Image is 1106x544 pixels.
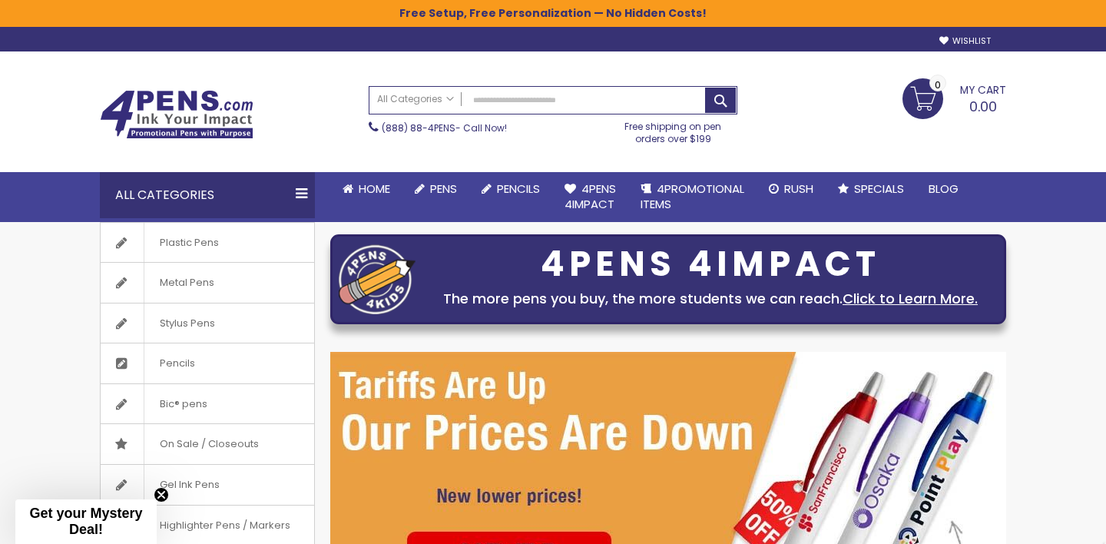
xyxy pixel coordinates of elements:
div: Free shipping on pen orders over $199 [609,114,738,145]
span: Get your Mystery Deal! [29,506,142,537]
a: Wishlist [939,35,991,47]
div: Get your Mystery Deal!Close teaser [15,499,157,544]
a: Plastic Pens [101,223,314,263]
a: All Categories [369,87,462,112]
span: Metal Pens [144,263,230,303]
a: Rush [757,172,826,206]
span: 4Pens 4impact [565,181,616,212]
a: Pencils [469,172,552,206]
a: On Sale / Closeouts [101,424,314,464]
a: 4PROMOTIONALITEMS [628,172,757,222]
a: 4Pens4impact [552,172,628,222]
a: Blog [916,172,971,206]
img: 4Pens Custom Pens and Promotional Products [100,90,253,139]
span: 4PROMOTIONAL ITEMS [641,181,744,212]
span: Plastic Pens [144,223,234,263]
span: Home [359,181,390,197]
img: four_pen_logo.png [339,244,416,314]
a: 0.00 0 [902,78,1006,117]
a: (888) 88-4PENS [382,121,455,134]
span: Gel Ink Pens [144,465,235,505]
a: Gel Ink Pens [101,465,314,505]
span: - Call Now! [382,121,507,134]
a: Pencils [101,343,314,383]
div: The more pens you buy, the more students we can reach. [423,288,998,310]
button: Close teaser [154,487,169,503]
span: 0.00 [969,97,997,116]
div: All Categories [100,172,315,218]
a: Pens [402,172,469,206]
a: Bic® pens [101,384,314,424]
span: All Categories [377,93,454,105]
span: Specials [854,181,904,197]
a: Stylus Pens [101,304,314,343]
span: Pens [430,181,457,197]
div: 4PENS 4IMPACT [423,248,998,280]
a: Home [330,172,402,206]
span: Rush [784,181,813,197]
span: Pencils [144,343,210,383]
span: Stylus Pens [144,304,230,343]
span: 0 [935,78,941,92]
span: On Sale / Closeouts [144,424,274,464]
a: Metal Pens [101,263,314,303]
span: Bic® pens [144,384,223,424]
span: Pencils [497,181,540,197]
a: Specials [826,172,916,206]
a: Click to Learn More. [843,289,978,308]
span: Blog [929,181,959,197]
